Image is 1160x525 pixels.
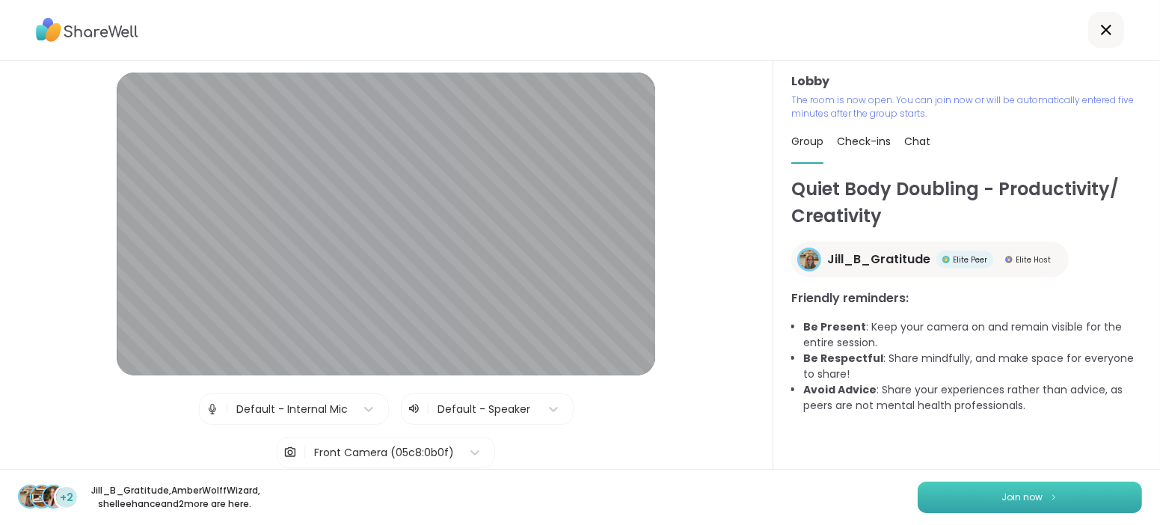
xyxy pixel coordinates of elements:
[36,13,138,47] img: ShareWell Logo
[918,482,1142,513] button: Join now
[1005,256,1013,263] img: Elite Host
[827,251,930,268] span: Jill_B_Gratitude
[303,437,307,467] span: |
[91,484,259,511] p: Jill_B_Gratitude , AmberWolffWizard , shelleehance and 2 more are here.
[1016,254,1051,265] span: Elite Host
[803,351,883,366] b: Be Respectful
[1002,491,1043,504] span: Join now
[942,256,950,263] img: Elite Peer
[791,93,1142,120] p: The room is now open. You can join now or will be automatically entered five minutes after the gr...
[1049,493,1058,501] img: ShareWell Logomark
[791,134,823,149] span: Group
[426,400,430,418] span: |
[800,250,819,269] img: Jill_B_Gratitude
[803,382,1142,414] li: : Share your experiences rather than advice, as peers are not mental health professionals.
[803,319,866,334] b: Be Present
[803,382,877,397] b: Avoid Advice
[236,402,348,417] div: Default - Internal Mic
[225,394,229,424] span: |
[283,437,297,467] img: Camera
[791,73,1142,90] h3: Lobby
[837,134,891,149] span: Check-ins
[791,176,1142,230] h1: Quiet Body Doubling - Productivity/ Creativity
[953,254,987,265] span: Elite Peer
[31,486,52,507] img: AmberWolffWizard
[206,394,219,424] img: Microphone
[791,242,1069,277] a: Jill_B_GratitudeJill_B_GratitudeElite PeerElite PeerElite HostElite Host
[19,486,40,507] img: Jill_B_Gratitude
[43,486,64,507] img: shelleehance
[803,351,1142,382] li: : Share mindfully, and make space for everyone to share!
[803,319,1142,351] li: : Keep your camera on and remain visible for the entire session.
[791,289,1142,307] h3: Friendly reminders:
[60,490,73,506] span: +2
[904,134,930,149] span: Chat
[314,445,454,461] div: Front Camera (05c8:0b0f)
